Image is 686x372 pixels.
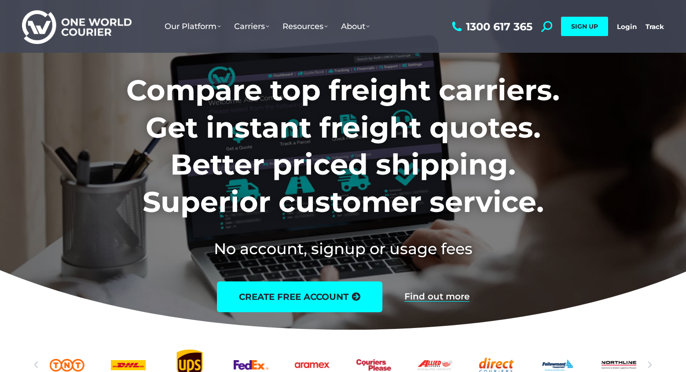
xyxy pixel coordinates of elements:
[68,72,618,220] h1: Compare top freight carriers. Get instant freight quotes. Better priced shipping. Superior custom...
[561,17,608,36] a: SIGN UP
[165,22,221,31] span: Our Platform
[282,22,328,31] span: Resources
[617,22,637,31] a: Login
[334,13,376,40] a: About
[571,22,598,30] span: SIGN UP
[22,9,132,44] img: One World Courier
[158,13,227,40] a: Our Platform
[234,22,269,31] span: Carriers
[217,281,382,312] a: create free account
[276,13,334,40] a: Resources
[227,13,276,40] a: Carriers
[341,22,370,31] span: About
[646,22,664,31] a: Track
[450,21,532,32] a: 1300 617 365
[68,238,618,259] h2: No account, signup or usage fees
[404,292,470,302] a: Find out more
